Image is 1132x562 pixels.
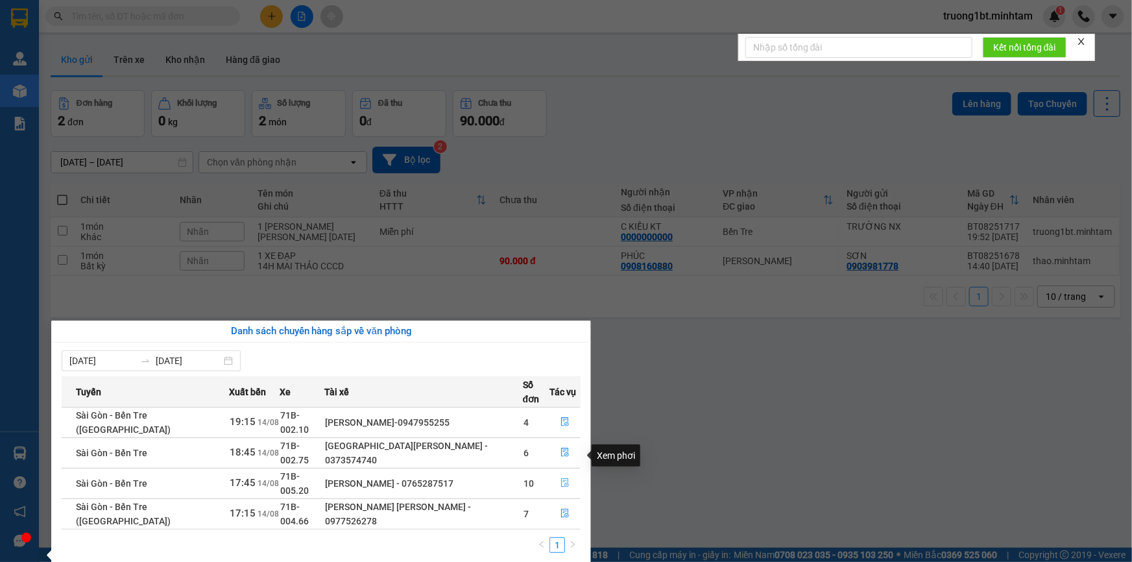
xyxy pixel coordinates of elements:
[258,509,279,519] span: 14/08
[280,441,309,465] span: 71B-002.75
[524,417,529,428] span: 4
[325,476,522,491] div: [PERSON_NAME] - 0765287517
[993,40,1056,55] span: Kết nối tổng đài
[560,509,570,519] span: file-done
[550,412,580,433] button: file-done
[565,537,581,553] li: Next Page
[230,416,256,428] span: 19:15
[524,509,529,519] span: 7
[524,478,534,489] span: 10
[569,541,577,548] span: right
[258,479,279,488] span: 14/08
[230,446,256,458] span: 18:45
[534,537,549,553] button: left
[550,473,580,494] button: file-done
[325,415,522,430] div: [PERSON_NAME]-0947955255
[538,541,546,548] span: left
[280,410,309,435] span: 71B-002.10
[534,537,549,553] li: Previous Page
[524,448,529,458] span: 6
[62,324,581,339] div: Danh sách chuyến hàng sắp về văn phòng
[76,410,171,435] span: Sài Gòn - Bến Tre ([GEOGRAPHIC_DATA])
[560,478,570,489] span: file-done
[549,537,565,553] li: 1
[76,448,147,458] span: Sài Gòn - Bến Tre
[560,448,570,458] span: file-done
[230,477,256,489] span: 17:45
[76,385,101,399] span: Tuyến
[565,537,581,553] button: right
[325,500,522,528] div: [PERSON_NAME] [PERSON_NAME] - 0977526278
[258,448,279,458] span: 14/08
[76,478,147,489] span: Sài Gòn - Bến Tre
[325,439,522,467] div: [GEOGRAPHIC_DATA][PERSON_NAME] - 0373574740
[140,356,151,366] span: swap-right
[550,538,564,552] a: 1
[76,502,171,526] span: Sài Gòn - Bến Tre ([GEOGRAPHIC_DATA])
[592,445,640,467] div: Xem phơi
[140,356,151,366] span: to
[549,385,576,399] span: Tác vụ
[258,418,279,427] span: 14/08
[324,385,349,399] span: Tài xế
[523,378,549,406] span: Số đơn
[280,502,309,526] span: 71B-004.66
[156,354,221,368] input: Đến ngày
[550,504,580,524] button: file-done
[230,507,256,519] span: 17:15
[983,37,1066,58] button: Kết nối tổng đài
[1077,37,1086,46] span: close
[560,417,570,428] span: file-done
[280,471,309,496] span: 71B-005.20
[550,443,580,463] button: file-done
[280,385,291,399] span: Xe
[745,37,972,58] input: Nhập số tổng đài
[229,385,266,399] span: Xuất bến
[69,354,135,368] input: Từ ngày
